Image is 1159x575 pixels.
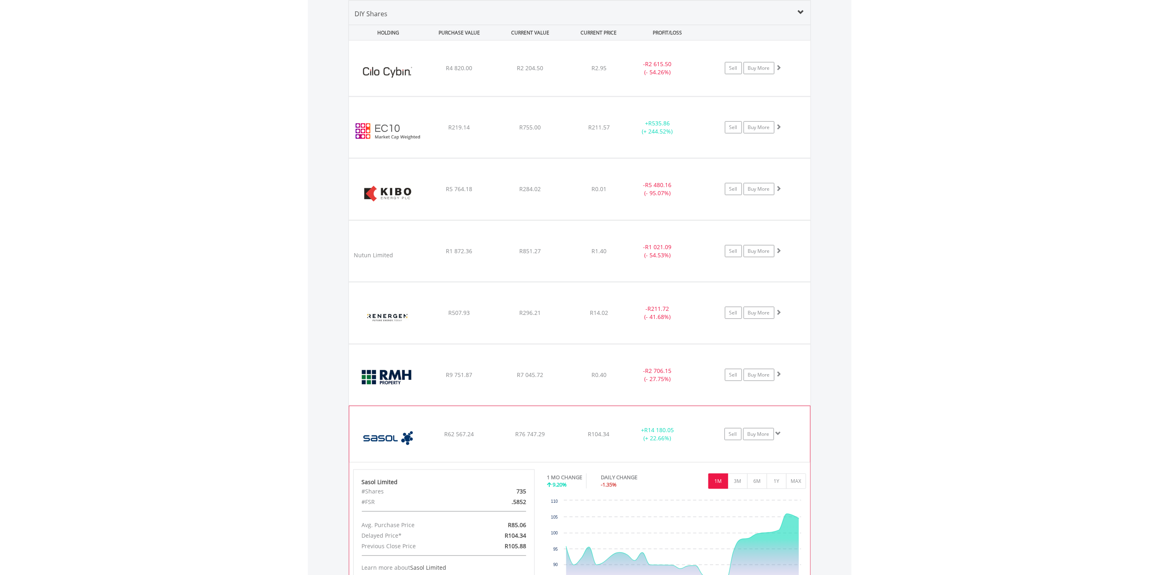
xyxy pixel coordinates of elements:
div: Learn more about [362,564,527,572]
span: DIY Shares [355,9,388,18]
a: Sell [725,245,742,257]
button: 1M [708,474,728,489]
span: R5 480.16 [645,181,672,189]
span: R7 045.72 [517,371,543,379]
span: R755.00 [519,123,541,131]
div: CURRENT VALUE [496,25,565,40]
a: Buy More [744,369,774,381]
div: #Shares [356,486,473,497]
span: R851.27 [519,247,541,255]
span: R1.40 [591,247,606,255]
span: 9.20% [553,481,567,488]
text: 100 [551,531,558,535]
span: R9 751.87 [446,371,472,379]
div: Avg. Purchase Price [356,520,473,530]
text: 110 [551,499,558,504]
img: EQU.ZA.RMH.png [353,355,423,403]
a: Buy More [743,428,774,440]
div: PURCHASE VALUE [425,25,494,40]
a: Sell [725,307,742,319]
span: R14 180.05 [644,426,674,434]
div: - (- 27.75%) [627,367,688,383]
div: #FSR [356,497,473,507]
text: 95 [553,547,558,551]
img: EQU.ZA.SOL.png [353,416,423,460]
span: R14.02 [590,309,608,317]
img: EQU.ZA.REN.png [353,293,423,341]
div: - (- 95.07%) [627,181,688,197]
span: R507.93 [448,309,470,317]
div: - (- 54.53%) [627,243,688,259]
img: EC10.EC.EC10.png [353,107,423,156]
a: Buy More [744,62,774,74]
button: 6M [747,474,767,489]
button: 3M [728,474,748,489]
a: Buy More [744,183,774,195]
span: R211.57 [588,123,610,131]
div: 735 [473,486,532,497]
text: 105 [551,515,558,519]
span: R4 820.00 [446,64,472,72]
div: Previous Close Price [356,541,473,551]
span: R0.40 [591,371,606,379]
span: R104.34 [505,532,526,539]
div: - (- 41.68%) [627,305,688,321]
div: .5852 [473,497,532,507]
div: 1 MO CHANGE [547,474,582,481]
span: R0.01 [591,185,606,193]
span: R105.88 [505,542,526,550]
span: R219.14 [448,123,470,131]
button: 1Y [767,474,787,489]
span: R5 764.18 [446,185,472,193]
div: + (+ 22.66%) [627,426,688,442]
a: Sell [725,183,742,195]
span: R211.72 [648,305,669,312]
img: EQU.ZA.CCC.png [353,51,423,94]
a: Sell [725,62,742,74]
img: blank.png [353,231,423,280]
span: R1 872.36 [446,247,472,255]
div: Sasol Limited [362,478,527,486]
text: 90 [553,563,558,567]
span: R296.21 [519,309,541,317]
span: R85.06 [508,521,526,529]
div: Delayed Price* [356,530,473,541]
span: R76 747.29 [515,430,545,438]
div: HOLDING [349,25,423,40]
span: R1 021.09 [645,243,672,251]
button: MAX [786,474,806,489]
span: -1.35% [601,481,617,488]
div: Nutun Limited [354,251,394,259]
a: Buy More [744,307,774,319]
a: Sell [725,121,742,134]
div: - (- 54.26%) [627,60,688,76]
a: Sell [725,428,742,440]
span: Sasol Limited [411,564,447,572]
div: CURRENT PRICE [566,25,631,40]
div: PROFIT/LOSS [633,25,702,40]
div: + (+ 244.52%) [627,119,688,136]
span: R535.86 [648,119,670,127]
span: R62 567.24 [444,430,474,438]
a: Buy More [744,245,774,257]
span: R284.02 [519,185,541,193]
span: R2 204.50 [517,64,543,72]
span: R104.34 [588,430,610,438]
a: Buy More [744,121,774,134]
span: R2.95 [591,64,606,72]
span: R2 615.50 [645,60,672,68]
span: R2 706.15 [645,367,672,375]
img: EQU.ZA.KBO.png [353,169,423,218]
div: DAILY CHANGE [601,474,666,481]
a: Sell [725,369,742,381]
